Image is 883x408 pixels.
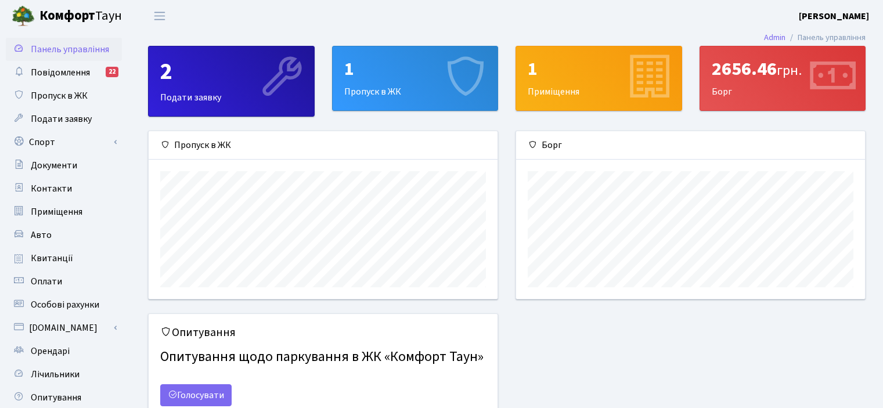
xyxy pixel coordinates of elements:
span: Опитування [31,391,81,404]
span: Приміщення [31,205,82,218]
div: 22 [106,67,118,77]
b: [PERSON_NAME] [799,10,869,23]
span: Лічильники [31,368,80,381]
a: [DOMAIN_NAME] [6,316,122,340]
a: 1Приміщення [516,46,682,111]
span: грн. [777,60,802,81]
div: 1 [344,58,486,80]
img: logo.png [12,5,35,28]
div: Пропуск в ЖК [333,46,498,110]
a: Лічильники [6,363,122,386]
nav: breadcrumb [747,26,883,50]
div: Приміщення [516,46,682,110]
span: Особові рахунки [31,298,99,311]
span: Пропуск в ЖК [31,89,88,102]
a: Подати заявку [6,107,122,131]
a: Спорт [6,131,122,154]
a: Документи [6,154,122,177]
h5: Опитування [160,326,486,340]
div: 2656.46 [712,58,854,80]
a: 2Подати заявку [148,46,315,117]
div: 2 [160,58,302,86]
h4: Опитування щодо паркування в ЖК «Комфорт Таун» [160,344,486,370]
a: Admin [764,31,785,44]
a: Контакти [6,177,122,200]
span: Панель управління [31,43,109,56]
span: Документи [31,159,77,172]
a: 1Пропуск в ЖК [332,46,499,111]
span: Орендарі [31,345,70,358]
div: 1 [528,58,670,80]
div: Борг [516,131,865,160]
b: Комфорт [39,6,95,25]
a: Оплати [6,270,122,293]
span: Таун [39,6,122,26]
div: Пропуск в ЖК [149,131,498,160]
span: Подати заявку [31,113,92,125]
a: Орендарі [6,340,122,363]
span: Повідомлення [31,66,90,79]
a: Повідомлення22 [6,61,122,84]
a: Голосувати [160,384,232,406]
span: Квитанції [31,252,73,265]
span: Оплати [31,275,62,288]
a: Панель управління [6,38,122,61]
a: Квитанції [6,247,122,270]
li: Панель управління [785,31,866,44]
a: Пропуск в ЖК [6,84,122,107]
button: Переключити навігацію [145,6,174,26]
div: Подати заявку [149,46,314,116]
span: Контакти [31,182,72,195]
a: Особові рахунки [6,293,122,316]
span: Авто [31,229,52,241]
a: Приміщення [6,200,122,223]
a: Авто [6,223,122,247]
div: Борг [700,46,866,110]
a: [PERSON_NAME] [799,9,869,23]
